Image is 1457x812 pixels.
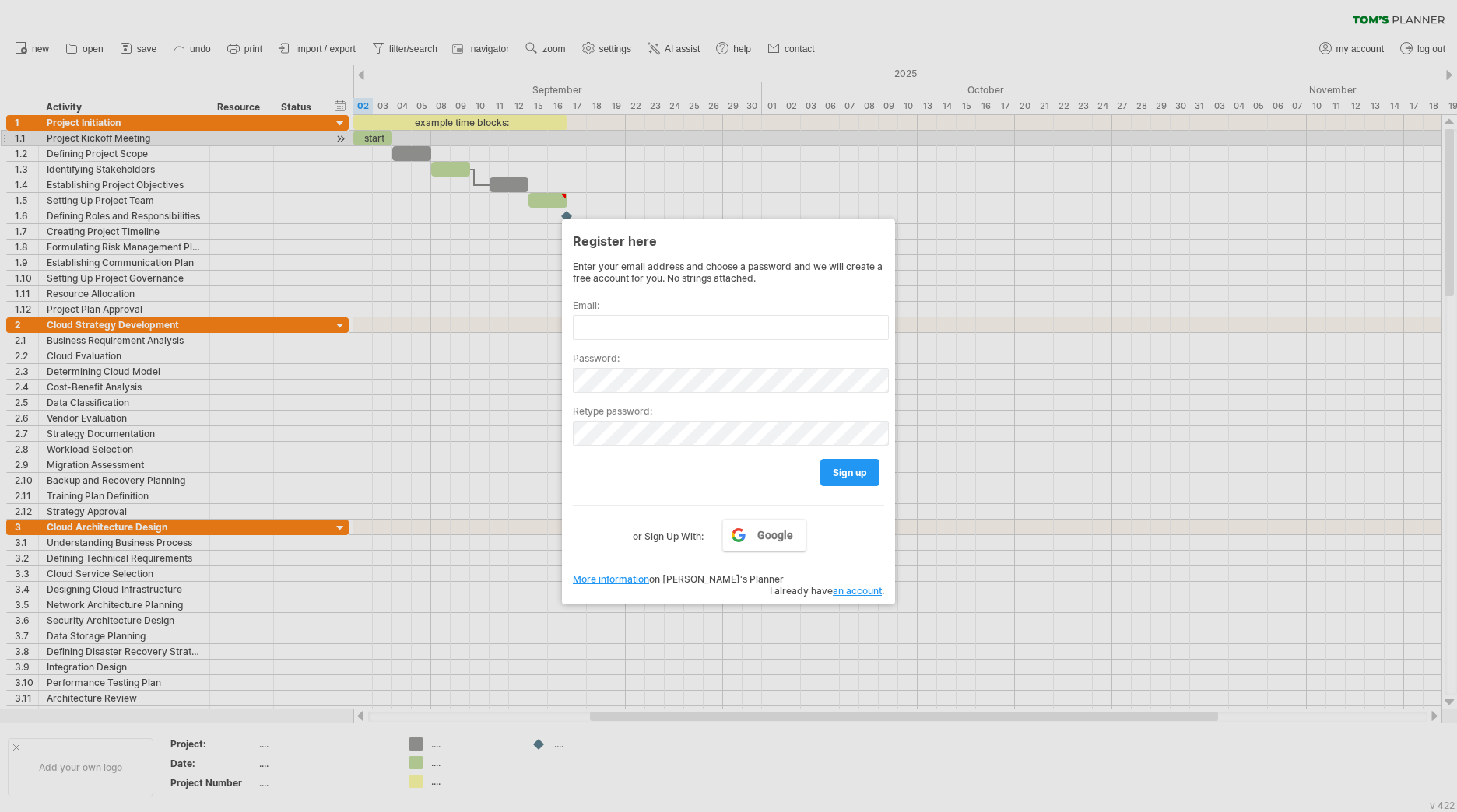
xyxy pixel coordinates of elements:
[573,299,884,311] label: Email:
[757,529,793,541] span: Google
[573,573,784,585] span: on [PERSON_NAME]'s Planner
[573,405,884,417] label: Retype password:
[722,519,806,551] a: Google
[833,585,882,597] a: an account
[573,226,884,254] div: Register here
[573,352,884,364] label: Password:
[573,261,884,284] div: Enter your email address and choose a password and we will create a free account for you. No stri...
[820,459,879,486] a: sign up
[833,467,867,478] span: sign up
[633,519,704,545] label: or Sign Up With:
[770,585,884,597] span: I already have .
[573,573,649,585] a: More information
